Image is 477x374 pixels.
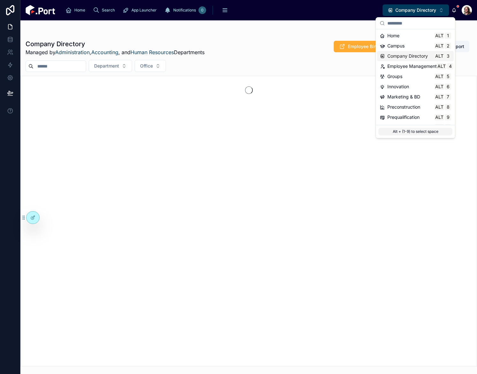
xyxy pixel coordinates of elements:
h1: Company Directory [26,40,205,48]
img: App logo [26,5,55,15]
span: 3 [445,54,451,59]
button: Select Button [135,60,166,72]
span: Marketing & BD [387,94,420,100]
button: Select Button [89,60,132,72]
a: App Launcher [121,4,161,16]
span: Notifications [173,8,196,13]
span: Alt [435,104,443,110]
span: Alt [435,54,443,59]
a: Human Resources [130,49,174,55]
span: Search [102,8,115,13]
span: Prequalification [387,114,420,120]
span: Alt [435,43,443,48]
span: Employee Birthdays and Anniversaries [348,43,430,50]
a: Home [63,4,90,16]
span: Alt [437,64,446,69]
span: Company Directory [387,53,428,59]
span: Alt [435,74,443,79]
span: 2 [445,43,451,48]
span: Innovation [387,83,409,90]
span: Alt [435,33,443,38]
a: Accounting [91,49,118,55]
span: Groups [387,73,402,80]
span: 6 [445,84,451,89]
span: 8 [445,104,451,110]
span: 1 [445,33,451,38]
button: Select Button [383,4,449,16]
span: Home [387,32,399,39]
span: Campus [387,43,405,49]
span: Alt [435,115,443,120]
div: 0 [198,6,206,14]
a: Notifications0 [162,4,208,16]
span: Employee Management [387,63,437,69]
span: Company Directory [395,7,436,13]
span: Home [74,8,85,13]
a: Administration [55,49,90,55]
span: Projects [387,124,404,131]
span: App Launcher [131,8,157,13]
span: Office [140,63,153,69]
span: Alt [435,94,443,99]
span: 5 [445,74,451,79]
p: Alt + (1-9) to select space [378,128,452,135]
div: Suggestions [376,29,455,125]
span: 9 [445,115,451,120]
a: Search [91,4,119,16]
span: 7 [445,94,451,99]
button: Employee Birthdays and Anniversaries [334,41,435,52]
span: Preconstruction [387,104,420,110]
span: 4 [448,64,453,69]
span: Alt [435,84,443,89]
span: Managed by , , and Departments [26,48,205,56]
span: Department [94,63,119,69]
div: scrollable content [60,3,383,17]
